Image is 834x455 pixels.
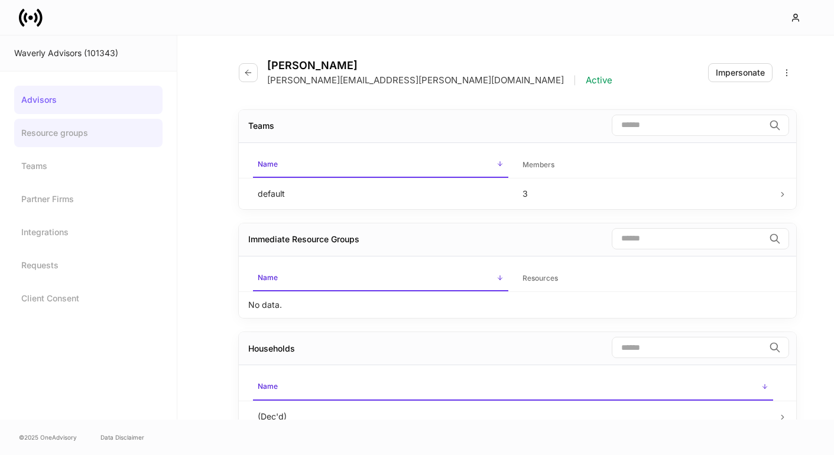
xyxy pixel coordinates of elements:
[523,272,558,284] h6: Resources
[248,233,359,245] div: Immediate Resource Groups
[14,86,163,114] a: Advisors
[513,178,778,209] td: 3
[518,153,773,177] span: Members
[253,375,773,400] span: Name
[14,251,163,279] a: Requests
[248,120,274,132] div: Teams
[248,401,778,432] td: (Dec'd)
[573,74,576,86] p: |
[267,74,564,86] p: [PERSON_NAME][EMAIL_ADDRESS][PERSON_NAME][DOMAIN_NAME]
[248,299,282,311] p: No data.
[258,272,278,283] h6: Name
[14,152,163,180] a: Teams
[267,59,612,72] h4: [PERSON_NAME]
[253,152,508,178] span: Name
[248,343,295,355] div: Households
[708,63,773,82] button: Impersonate
[248,178,513,209] td: default
[14,284,163,313] a: Client Consent
[14,218,163,246] a: Integrations
[258,381,278,392] h6: Name
[100,433,144,442] a: Data Disclaimer
[258,158,278,170] h6: Name
[518,266,773,291] span: Resources
[716,67,765,79] div: Impersonate
[14,119,163,147] a: Resource groups
[14,47,163,59] div: Waverly Advisors (101343)
[14,185,163,213] a: Partner Firms
[19,433,77,442] span: © 2025 OneAdvisory
[253,266,508,291] span: Name
[523,159,554,170] h6: Members
[586,74,612,86] p: Active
